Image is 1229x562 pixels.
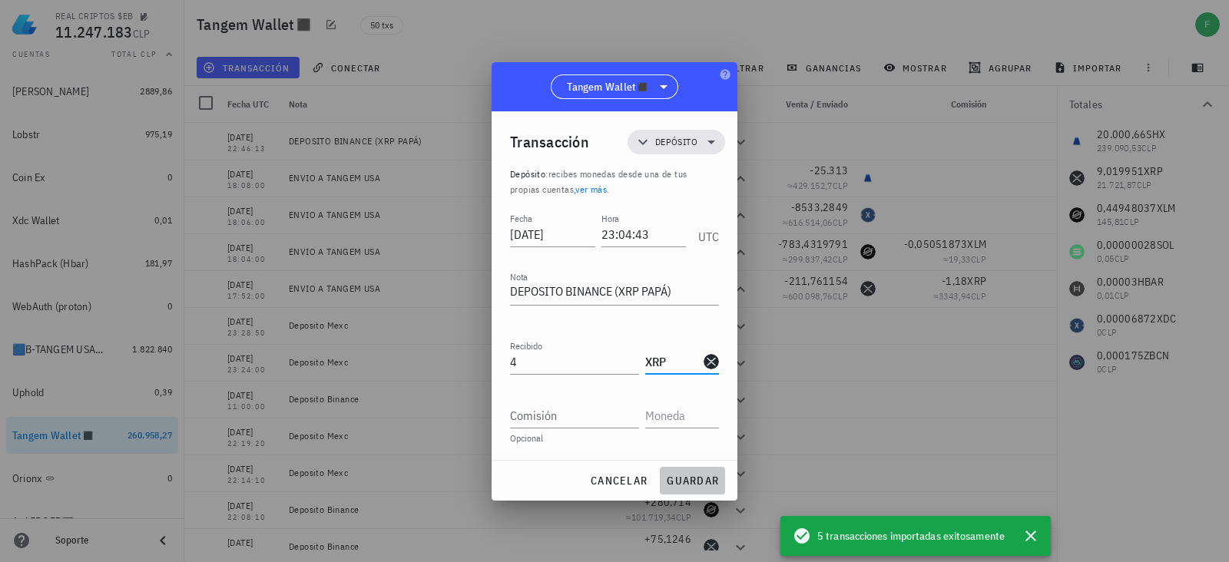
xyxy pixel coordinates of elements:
a: ver más [575,183,607,195]
div: Transacción [510,130,589,154]
label: Recibido [510,340,542,352]
div: XRP-icon [704,354,719,369]
input: Moneda [645,349,701,374]
p: : [510,167,719,197]
input: Moneda [645,403,716,428]
button: cancelar [584,467,654,494]
label: Fecha [510,213,532,224]
div: UTC [692,213,719,251]
div: Opcional [510,434,719,443]
span: guardar [666,474,719,488]
span: Tangem Wallet◼️ [567,79,650,94]
span: cancelar [590,474,648,488]
span: 5 transacciones importadas exitosamente [817,527,1005,544]
label: Hora [601,213,619,224]
label: Nota [510,271,528,283]
span: recibes monedas desde una de tus propias cuentas, . [510,168,687,195]
button: guardar [660,467,725,494]
span: Depósito [655,134,697,150]
span: Depósito [510,168,545,180]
